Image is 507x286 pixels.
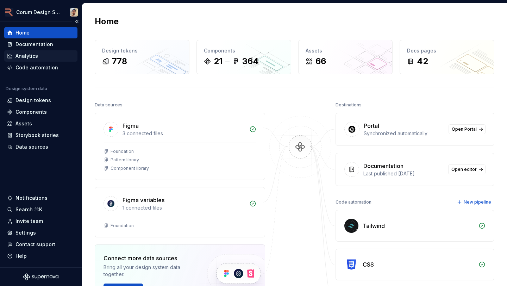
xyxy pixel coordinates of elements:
div: Analytics [15,52,38,60]
a: Design tokens778 [95,40,189,74]
div: 42 [417,56,428,67]
div: Last published [DATE] [363,170,444,177]
div: Home [15,29,30,36]
div: Data sources [15,143,48,150]
div: Components [204,47,284,54]
div: 364 [242,56,259,67]
div: Bring all your design system data together. [104,264,195,278]
a: Open Portal [449,124,486,134]
div: Docs pages [407,47,487,54]
div: Design system data [6,86,47,92]
a: Components21364 [196,40,291,74]
a: Open editor [448,164,486,174]
div: 1 connected files [123,204,245,211]
button: Corum Design SystemJulian Moss [1,5,80,20]
img: Julian Moss [70,8,78,17]
div: Components [15,108,47,116]
div: 21 [214,56,223,67]
a: Storybook stories [4,130,77,141]
button: New pipeline [455,197,494,207]
a: Components [4,106,77,118]
div: Notifications [15,194,48,201]
div: Code automation [336,197,371,207]
button: Search ⌘K [4,204,77,215]
div: Search ⌘K [15,206,42,213]
div: Tailwind [363,222,385,230]
h2: Home [95,16,119,27]
div: Assets [306,47,386,54]
button: Collapse sidebar [72,17,82,26]
div: Assets [15,120,32,127]
a: Analytics [4,50,77,62]
a: Settings [4,227,77,238]
div: CSS [363,260,374,269]
div: Help [15,253,27,260]
a: Documentation [4,39,77,50]
img: 0b9e674d-52c3-42c0-a907-e3eb623f920d.png [5,8,13,17]
div: Invite team [15,218,43,225]
a: Figma3 connected filesFoundationPattern libraryComponent library [95,113,265,180]
div: Foundation [111,149,134,154]
div: Storybook stories [15,132,59,139]
span: Open editor [451,167,477,172]
svg: Supernova Logo [23,273,58,280]
div: Code automation [15,64,58,71]
div: Connect more data sources [104,254,195,262]
a: Assets66 [298,40,393,74]
div: Pattern library [111,157,139,163]
div: Corum Design System [16,9,61,16]
div: Contact support [15,241,55,248]
a: Design tokens [4,95,77,106]
div: Settings [15,229,36,236]
div: Destinations [336,100,362,110]
div: Design tokens [102,47,182,54]
a: Data sources [4,141,77,153]
button: Contact support [4,239,77,250]
div: Data sources [95,100,123,110]
div: Documentation [363,162,403,170]
div: Design tokens [15,97,51,104]
a: Figma variables1 connected filesFoundation [95,187,265,237]
div: Documentation [15,41,53,48]
a: Docs pages42 [400,40,494,74]
span: Open Portal [452,126,477,132]
button: Help [4,250,77,262]
a: Invite team [4,216,77,227]
button: Notifications [4,192,77,204]
div: Synchronized automatically [364,130,444,137]
div: Figma [123,122,139,130]
div: 778 [112,56,127,67]
div: Portal [364,122,379,130]
div: Figma variables [123,196,164,204]
div: Foundation [111,223,134,229]
div: 66 [315,56,326,67]
a: Code automation [4,62,77,73]
a: Assets [4,118,77,129]
div: Component library [111,166,149,171]
a: Home [4,27,77,38]
span: New pipeline [464,199,491,205]
div: 3 connected files [123,130,245,137]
